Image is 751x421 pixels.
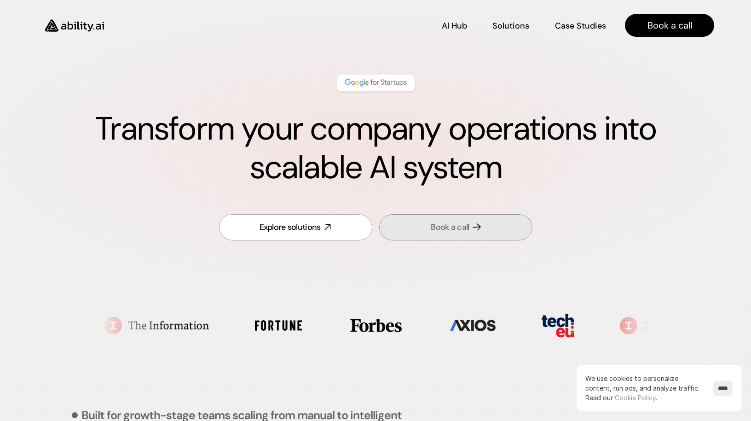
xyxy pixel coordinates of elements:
a: Book a call [379,214,532,240]
a: Book a call [625,14,714,37]
p: Case Studies [555,20,606,32]
a: Case Studies [555,18,607,34]
a: AI Hub [442,18,467,34]
nav: Main navigation [117,14,714,37]
p: AI Hub [442,20,467,32]
p: We use cookies to personalize content, run ads, and analyze traffic. [585,374,704,403]
a: Explore solutions [219,214,372,240]
div: Explore solutions [260,222,321,233]
p: Built for growth-stage teams scaling from manual to intelligent [81,409,402,421]
p: Book a call [647,19,692,32]
h1: Transform your company operations into scalable AI system [37,110,714,187]
p: Solutions [492,20,529,32]
div: Book a call [431,222,469,233]
a: Solutions [492,18,529,34]
a: Cookie Policy [615,394,656,402]
span: Read our . [585,394,657,402]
